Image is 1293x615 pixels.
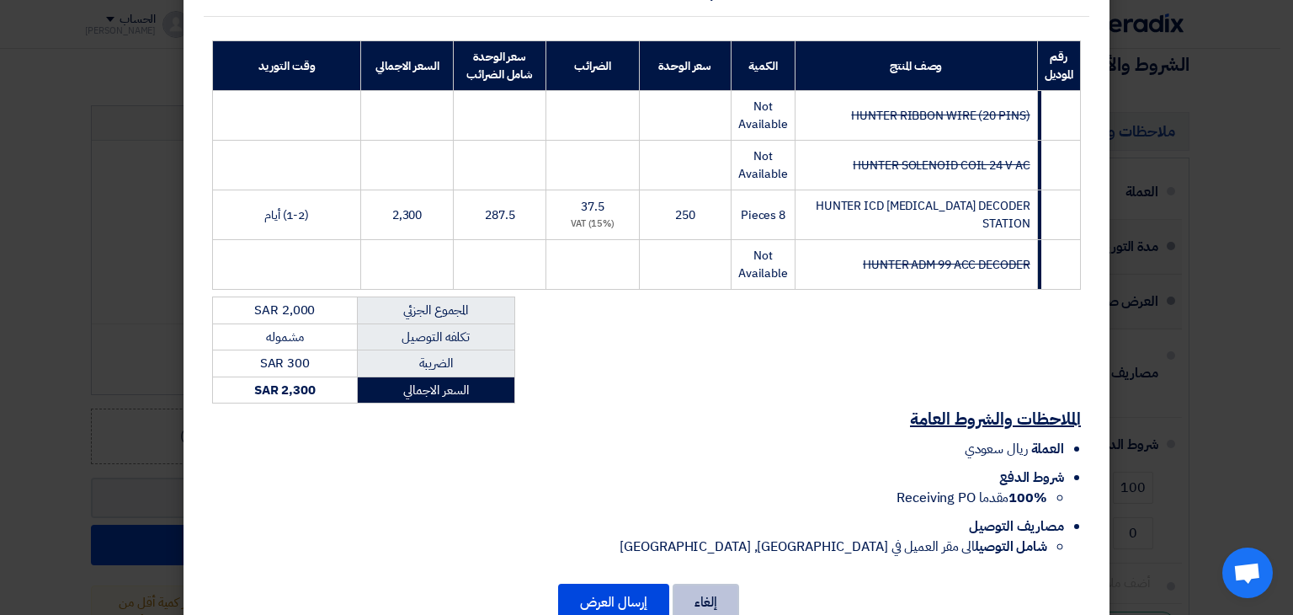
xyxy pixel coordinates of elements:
[454,41,546,91] th: سعر الوحدة شامل الضرائب
[266,328,303,346] span: مشموله
[863,256,1030,274] strike: HUNTER ADM 99 ACC DECODER
[1222,548,1273,598] div: دردشة مفتوحة
[795,41,1037,91] th: وصف المنتج
[264,206,309,224] span: (1-2) أيام
[1031,439,1064,459] span: العملة
[553,217,631,232] div: (15%) VAT
[897,488,1047,508] span: مقدما Receiving PO
[965,439,1028,459] span: ريال سعودي
[816,197,1030,233] span: HUNTER ICD [MEDICAL_DATA] DECODER STATION
[212,537,1047,557] li: الى مقر العميل في [GEOGRAPHIC_DATA], [GEOGRAPHIC_DATA]
[485,206,515,224] span: 287.5
[851,107,1030,125] strike: HUNTER RIBBON WIRE (20 PINS)
[581,198,604,216] span: 37.5
[254,381,316,399] strong: SAR 2,300
[357,350,514,377] td: الضريبة
[361,41,454,91] th: السعر الاجمالي
[741,206,785,224] span: 8 Pieces
[357,377,514,404] td: السعر الاجمالي
[1008,488,1047,508] strong: 100%
[1037,41,1080,91] th: رقم الموديل
[738,147,788,183] span: Not Available
[999,468,1064,488] span: شروط الدفع
[213,41,361,91] th: وقت التوريد
[969,516,1064,537] span: مصاريف التوصيل
[738,98,788,133] span: Not Available
[392,206,423,224] span: 2,300
[357,297,514,324] td: المجموع الجزئي
[975,537,1047,557] strong: شامل التوصيل
[260,354,310,372] span: SAR 300
[731,41,795,91] th: الكمية
[639,41,731,91] th: سعر الوحدة
[738,247,788,282] span: Not Available
[213,297,358,324] td: SAR 2,000
[675,206,695,224] span: 250
[546,41,639,91] th: الضرائب
[853,157,1030,174] strike: HUNTER SOLENOID COIL 24 V AC
[357,324,514,350] td: تكلفه التوصيل
[910,406,1081,431] u: الملاحظات والشروط العامة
